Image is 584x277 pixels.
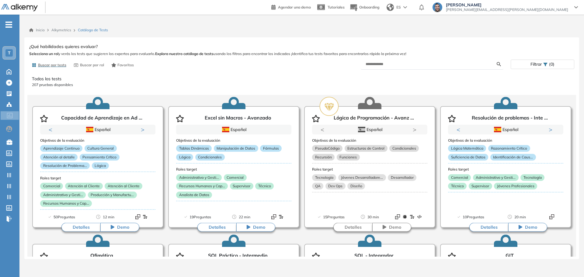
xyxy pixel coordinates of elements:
[29,51,58,56] b: Selecciona un rol
[141,126,147,133] button: Next
[224,174,247,181] p: Comercial
[457,126,463,133] button: Previous
[358,127,365,132] img: ESP
[61,115,142,122] p: Capacidad de Aprendizaje en Ad ...
[80,62,104,68] span: Buscar por rol
[396,5,401,10] span: ES
[208,253,267,260] p: SQL Práctico - Intermedio
[40,154,78,161] p: Atención al detalle
[448,167,563,171] h3: Roles target
[135,214,140,219] img: Format test logo
[40,200,92,207] p: Recursos Humanos y Cap...
[448,138,563,143] h3: Objetivos de la evaluación
[61,223,100,232] button: Detalles
[8,50,11,55] span: T
[279,214,283,219] img: Format test logo
[488,145,530,152] p: Razonamiento Crítico
[260,145,282,152] p: Fórmulas
[65,183,103,189] p: Atención al Cliente
[230,183,253,189] p: Supervisor
[29,27,45,33] a: Inicio
[40,192,86,198] p: Administrativo y Gesti...
[61,126,134,133] div: Español
[103,214,114,220] span: 12 min
[448,154,488,161] p: Suficiencia de Datos
[117,224,129,230] span: Demo
[403,6,407,9] img: arrow
[448,183,467,189] p: Técnico
[494,127,501,132] img: ESP
[472,115,548,122] p: Resolución de problemas - Inte ...
[549,214,554,219] img: Format test logo
[506,253,514,260] p: GIT
[32,76,572,82] p: Todos los tests
[514,214,526,220] span: 20 min
[549,126,555,133] button: Next
[446,2,568,7] span: [PERSON_NAME]
[105,183,142,189] p: Atención al Cliente
[255,183,274,189] p: Técnico
[195,154,225,161] p: Condicionales
[239,214,250,220] span: 22 min
[197,126,270,133] div: Español
[40,145,82,152] p: Aprendizaje Continuo
[189,214,211,220] span: 19 Preguntas
[176,145,212,152] p: Tablas Dinámicas
[473,174,519,181] p: Administrativo y Gesti...
[40,162,90,169] p: Resolución de Problema...
[117,62,134,68] span: Favoritos
[176,183,228,189] p: Recursos Humanos y Cap...
[71,60,106,70] button: Buscar por rol
[520,174,544,181] p: Tecnología
[446,7,568,12] span: [PERSON_NAME][EMAIL_ADDRESS][PERSON_NAME][DOMAIN_NAME]
[40,176,155,180] h3: Roles target
[214,145,258,152] p: Manipulación de Datos
[387,4,394,11] img: world
[78,27,108,33] span: Catálogo de Tests
[91,134,98,135] button: 1
[469,183,492,189] p: Supervisor
[176,167,291,171] h3: Roles target
[40,183,63,189] p: Comercial
[278,5,311,9] span: Agendar una demo
[5,24,12,25] i: -
[448,145,486,152] p: Lógica Matemática
[205,115,271,122] p: Excel sin Macros - Avanzado
[525,224,537,230] span: Demo
[40,138,155,143] h3: Objetivos de la evaluación
[469,126,542,133] div: Español
[359,5,379,9] span: Onboarding
[32,82,572,88] p: 207 pruebas disponibles
[253,224,265,230] span: Demo
[100,134,105,135] button: 2
[176,174,222,181] p: Administrativo y Gesti...
[469,223,508,232] button: Detalles
[333,126,406,133] div: Español
[354,253,393,260] p: SQL - Integrador
[508,134,513,135] button: 2
[1,4,38,12] img: Logo
[29,60,69,70] button: Buscar por tests
[197,223,236,232] button: Detalles
[549,60,554,69] span: (0)
[80,154,120,161] p: Pensamiento Crítico
[176,138,291,143] h3: Objetivos de la evaluación
[38,62,66,68] span: Buscar por tests
[494,183,537,189] p: Jóvenes Profesionales
[328,5,345,9] span: Tutoriales
[90,253,113,260] p: Ofimática
[29,51,574,57] span: y verás los tests que sugieren los expertos para evaluarlo. usando los filtros para encontrar los...
[222,127,229,132] img: ESP
[448,174,471,181] p: Comercial
[530,60,542,69] span: Filtrar
[176,154,193,161] p: Lógica
[88,192,137,198] p: Producción y Manufactu...
[155,51,213,56] b: Explora nuestro catálogo de tests
[54,214,75,220] span: 50 Preguntas
[490,154,536,161] p: Identificación de Caus...
[51,28,71,32] span: Alkymetrics
[236,223,275,232] button: Demo
[29,43,98,50] span: ¿Qué habilidades quieres evaluar?
[271,3,311,10] a: Agendar una demo
[143,214,148,219] img: Format test logo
